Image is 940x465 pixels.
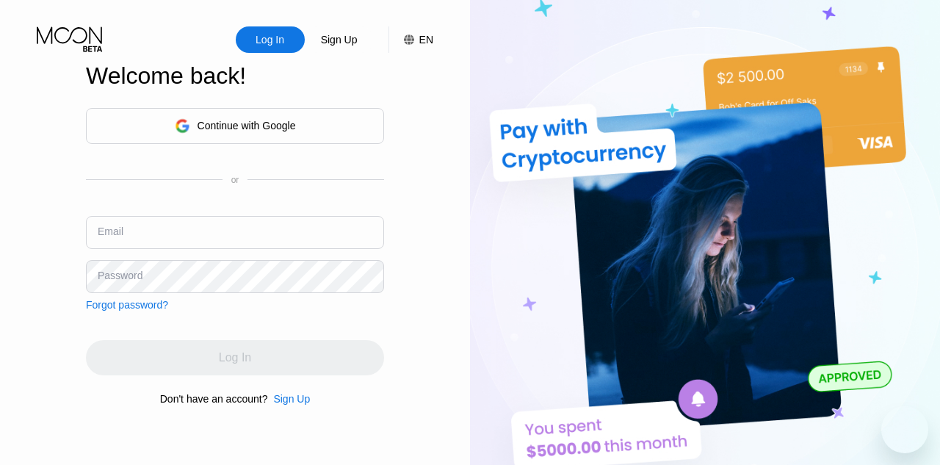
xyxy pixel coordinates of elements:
[231,175,239,185] div: or
[419,34,433,46] div: EN
[98,270,142,281] div: Password
[86,299,168,311] div: Forgot password?
[388,26,433,53] div: EN
[305,26,374,53] div: Sign Up
[881,406,928,453] iframe: Button to launch messaging window
[319,32,359,47] div: Sign Up
[273,393,310,405] div: Sign Up
[267,393,310,405] div: Sign Up
[198,120,296,131] div: Continue with Google
[86,62,384,90] div: Welcome back!
[160,393,268,405] div: Don't have an account?
[254,32,286,47] div: Log In
[98,226,123,237] div: Email
[86,108,384,144] div: Continue with Google
[236,26,305,53] div: Log In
